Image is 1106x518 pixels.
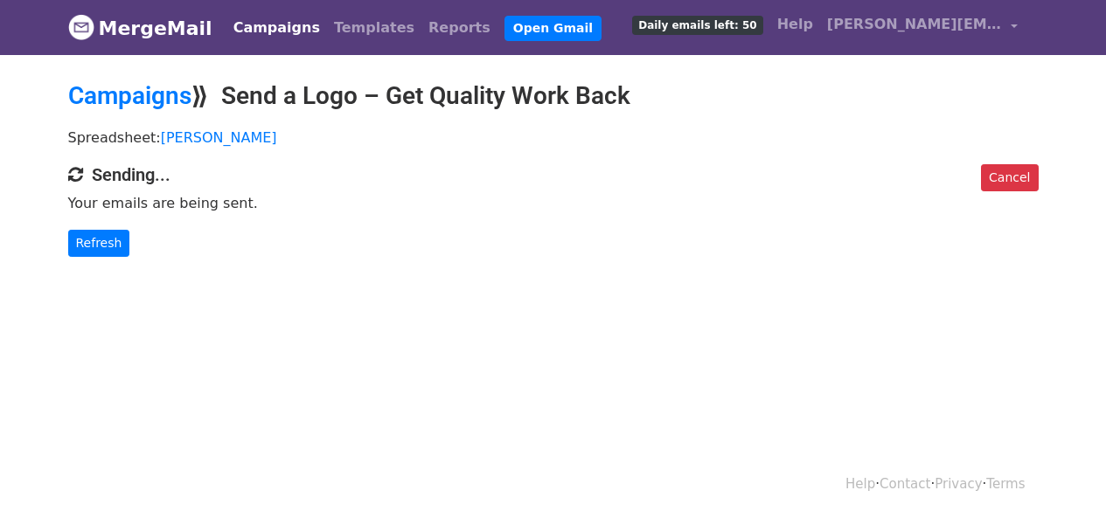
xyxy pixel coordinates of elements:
a: [PERSON_NAME] [161,129,277,146]
p: Your emails are being sent. [68,194,1039,212]
a: [PERSON_NAME][EMAIL_ADDRESS][DOMAIN_NAME] [820,7,1025,48]
a: Templates [327,10,421,45]
a: Terms [986,476,1025,492]
h2: ⟫ Send a Logo – Get Quality Work Back [68,81,1039,111]
a: Refresh [68,230,130,257]
span: [PERSON_NAME][EMAIL_ADDRESS][DOMAIN_NAME] [827,14,1002,35]
a: Reports [421,10,497,45]
a: Help [845,476,875,492]
a: Cancel [981,164,1038,191]
h4: Sending... [68,164,1039,185]
a: Campaigns [68,81,191,110]
span: Daily emails left: 50 [632,16,762,35]
a: MergeMail [68,10,212,46]
a: Daily emails left: 50 [625,7,769,42]
img: MergeMail logo [68,14,94,40]
a: Privacy [935,476,982,492]
a: Open Gmail [504,16,602,41]
a: Contact [880,476,930,492]
a: Help [770,7,820,42]
p: Spreadsheet: [68,128,1039,147]
a: Campaigns [226,10,327,45]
